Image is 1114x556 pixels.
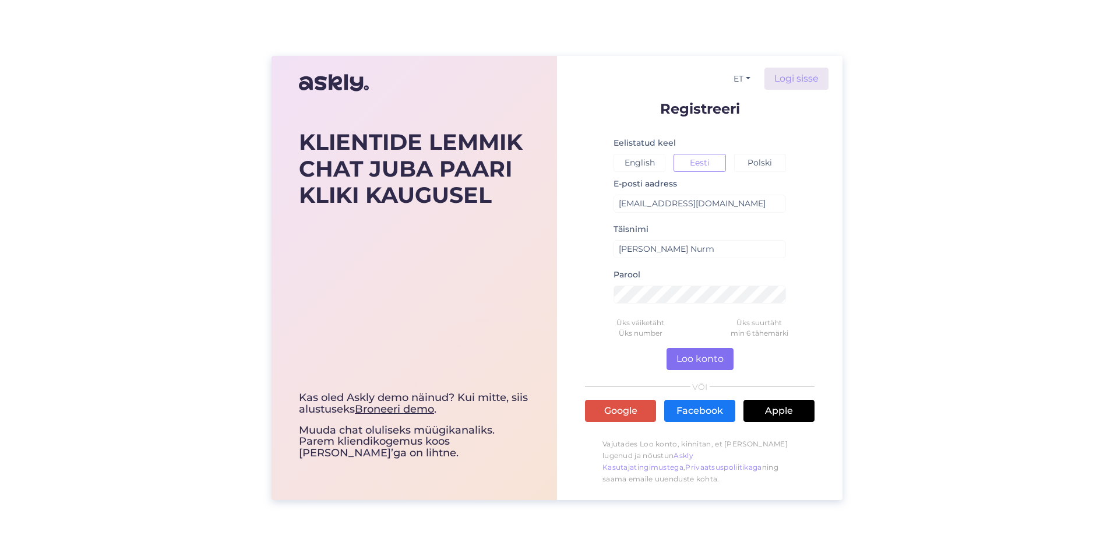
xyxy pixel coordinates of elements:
[614,178,677,190] label: E-posti aadress
[299,392,530,459] div: Muuda chat oluliseks müügikanaliks. Parem kliendikogemus koos [PERSON_NAME]’ga on lihtne.
[700,328,819,339] div: min 6 tähemärki
[299,129,530,209] div: KLIENTIDE LEMMIK CHAT JUBA PAARI KLIKI KAUGUSEL
[585,400,656,422] a: Google
[743,400,815,422] a: Apple
[674,154,725,172] button: Eesti
[667,348,734,370] button: Loo konto
[700,318,819,328] div: Üks suurtäht
[585,101,815,116] p: Registreeri
[734,154,786,172] button: Polski
[299,392,530,416] div: Kas oled Askly demo näinud? Kui mitte, siis alustuseks .
[729,71,755,87] button: ET
[614,195,786,213] input: Sisesta e-posti aadress
[664,400,735,422] a: Facebook
[690,383,710,391] span: VÕI
[299,69,369,97] img: Askly
[685,463,762,471] a: Privaatsuspoliitikaga
[585,432,815,491] p: Vajutades Loo konto, kinnitan, et [PERSON_NAME] lugenud ja nõustun , ning saama emaile uuenduste ...
[614,154,665,172] button: English
[614,137,676,149] label: Eelistatud keel
[355,403,434,416] a: Broneeri demo
[581,318,700,328] div: Üks väiketäht
[614,269,640,281] label: Parool
[581,328,700,339] div: Üks number
[764,68,829,90] a: Logi sisse
[614,223,648,235] label: Täisnimi
[614,240,786,258] input: Täisnimi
